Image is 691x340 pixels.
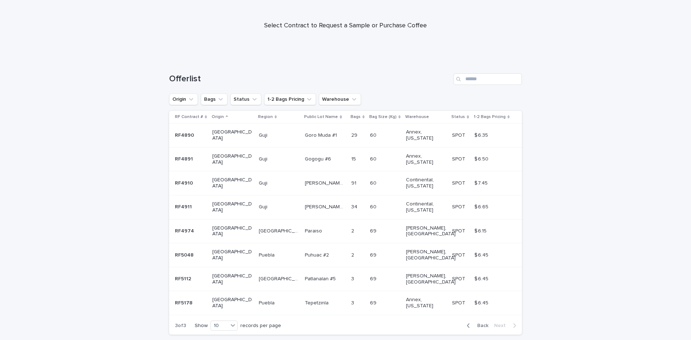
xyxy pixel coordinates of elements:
p: SPOT [452,203,467,210]
p: Bag Size (Kg) [369,113,397,121]
p: Select Contract to Request a Sample or Purchase Coffee [202,22,489,30]
button: 1-2 Bags Pricing [264,94,316,105]
p: RF4974 [175,227,195,234]
p: Guji [259,179,269,186]
p: $ 6.45 [474,299,490,306]
p: 60 [370,203,378,210]
button: Next [491,322,522,329]
tr: RF5112RF5112 [GEOGRAPHIC_DATA][GEOGRAPHIC_DATA][GEOGRAPHIC_DATA] Patlanalan #5Patlanalan #5 33 69... [169,267,522,291]
p: 3 [351,299,356,306]
p: RF5178 [175,299,194,306]
button: Status [230,94,261,105]
p: Status [451,113,465,121]
p: 69 [370,227,378,234]
tr: RF5178RF5178 [GEOGRAPHIC_DATA]PueblaPuebla TepetzinlaTepetzinla 33 6969 Annex, [US_STATE] SPOTSPO... [169,291,522,315]
p: [GEOGRAPHIC_DATA] [259,227,300,234]
p: Region [258,113,273,121]
tr: RF4890RF4890 [GEOGRAPHIC_DATA]GujiGuji Goro Muda #1Goro Muda #1 2929 6060 Annex, [US_STATE] SPOTS... [169,123,522,148]
p: Puebla [259,251,276,258]
p: $ 6.15 [474,227,488,234]
p: Puhuac #2 [305,251,330,258]
p: $ 6.65 [474,203,490,210]
p: SPOT [452,251,467,258]
button: Origin [169,94,198,105]
p: Tepetzinla [305,299,330,306]
p: RF5112 [175,275,193,282]
p: Paraiso [305,227,324,234]
p: SPOT [452,227,467,234]
p: RF Contract # [175,113,203,121]
p: $ 7.45 [474,179,489,186]
tr: RF4974RF4974 [GEOGRAPHIC_DATA][GEOGRAPHIC_DATA][GEOGRAPHIC_DATA] ParaisoParaiso 22 6969 [PERSON_N... [169,219,522,243]
p: Show [195,323,208,329]
p: [GEOGRAPHIC_DATA] [212,297,252,309]
p: SPOT [452,179,467,186]
p: $ 6.45 [474,275,490,282]
p: records per page [240,323,281,329]
h1: Offerlist [169,74,451,84]
p: SPOT [452,275,467,282]
p: [GEOGRAPHIC_DATA] [212,177,252,189]
p: Public Lot Name [304,113,338,121]
p: Warehouse [405,113,429,121]
p: Bags [351,113,361,121]
p: 3 of 3 [169,317,192,335]
p: SPOT [452,131,467,139]
p: 2 [351,251,356,258]
p: [GEOGRAPHIC_DATA] [212,129,252,141]
p: [GEOGRAPHIC_DATA] [212,225,252,237]
p: RF4911 [175,203,193,210]
p: RF4910 [175,179,194,186]
tr: RF5048RF5048 [GEOGRAPHIC_DATA]PueblaPuebla Puhuac #2Puhuac #2 22 6969 [PERSON_NAME], [GEOGRAPHIC_... [169,243,522,267]
p: 34 [351,203,359,210]
tr: RF4910RF4910 [GEOGRAPHIC_DATA]GujiGuji [PERSON_NAME] Muda lot #1 Natural[PERSON_NAME] Muda lot #1... [169,171,522,195]
tr: RF4891RF4891 [GEOGRAPHIC_DATA]GujiGuji Gogogu #6Gogogu #6 1515 6060 Annex, [US_STATE] SPOTSPOT $ ... [169,147,522,171]
p: 3 [351,275,356,282]
p: [GEOGRAPHIC_DATA] [212,249,252,261]
input: Search [453,73,522,85]
p: 60 [370,131,378,139]
p: 69 [370,251,378,258]
span: Next [494,323,510,328]
p: [GEOGRAPHIC_DATA] [259,275,300,282]
p: [GEOGRAPHIC_DATA] [212,273,252,285]
p: Puebla [259,299,276,306]
p: $ 6.45 [474,251,490,258]
tr: RF4911RF4911 [GEOGRAPHIC_DATA]GujiGuji [PERSON_NAME] Harsu [PERSON_NAME] lot #3 Natural[PERSON_NA... [169,195,522,219]
p: SPOT [452,299,467,306]
p: 1-2 Bags Pricing [474,113,506,121]
p: Goro Muda #1 [305,131,338,139]
p: RF5048 [175,251,195,258]
p: RF4891 [175,155,194,162]
div: 10 [211,322,228,330]
p: RF4890 [175,131,195,139]
p: Guji [259,203,269,210]
p: Uraga Goro Muda lot #1 Natural [305,179,346,186]
p: Origin [212,113,224,121]
p: Gogogu #6 [305,155,333,162]
p: 69 [370,275,378,282]
p: 60 [370,179,378,186]
button: Bags [201,94,227,105]
p: 60 [370,155,378,162]
p: 15 [351,155,357,162]
p: $ 6.35 [474,131,489,139]
p: 29 [351,131,359,139]
p: Guji [259,155,269,162]
span: Back [473,323,488,328]
button: Warehouse [319,94,361,105]
button: Back [461,322,491,329]
p: 69 [370,299,378,306]
p: $ 6.50 [474,155,490,162]
p: Patlanalan #5 [305,275,337,282]
p: Uraga Harsu Haro lot #3 Natural [305,203,346,210]
p: 91 [351,179,358,186]
p: [GEOGRAPHIC_DATA] [212,201,252,213]
p: 2 [351,227,356,234]
p: Guji [259,131,269,139]
p: [GEOGRAPHIC_DATA] [212,153,252,166]
p: SPOT [452,155,467,162]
